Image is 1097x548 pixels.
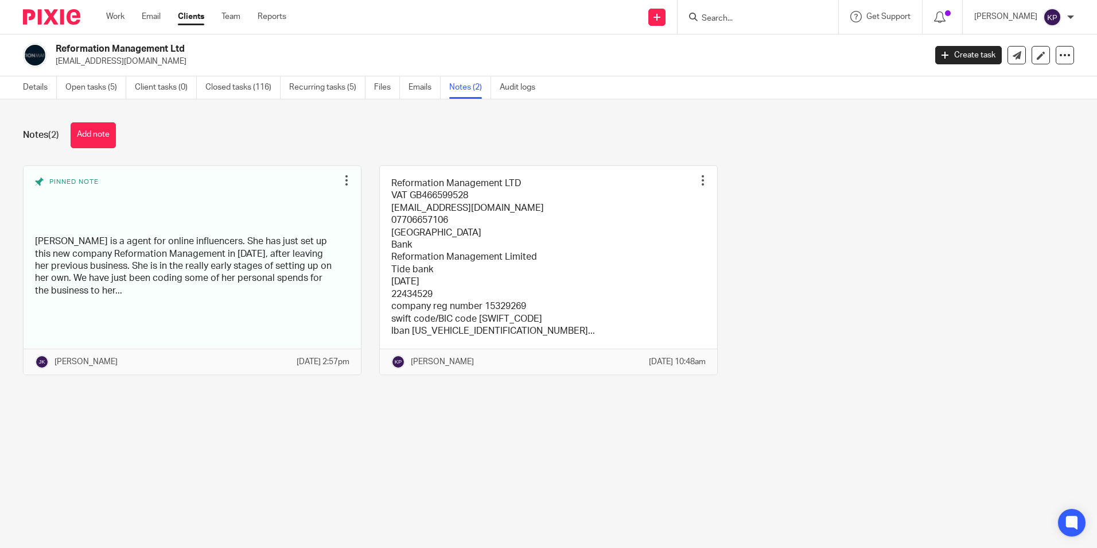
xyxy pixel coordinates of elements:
p: [PERSON_NAME] [55,356,118,368]
a: Audit logs [500,76,544,99]
button: Add note [71,122,116,148]
span: (2) [48,130,59,140]
a: Files [374,76,400,99]
a: Recurring tasks (5) [289,76,365,99]
a: Reports [258,11,286,22]
h2: Reformation Management Ltd [56,43,745,55]
p: [DATE] 10:48am [649,356,706,368]
a: Team [221,11,240,22]
p: [PERSON_NAME] [974,11,1037,22]
div: Pinned note [35,177,338,227]
a: Emails [409,76,441,99]
img: svg%3E [35,355,49,369]
a: Notes (2) [449,76,491,99]
img: reformation.jpg [23,43,47,67]
a: Client tasks (0) [135,76,197,99]
a: Email [142,11,161,22]
p: [DATE] 2:57pm [297,356,349,368]
a: Closed tasks (116) [205,76,281,99]
input: Search [701,14,804,24]
a: Open tasks (5) [65,76,126,99]
span: Get Support [866,13,911,21]
img: Pixie [23,9,80,25]
a: Work [106,11,125,22]
p: [EMAIL_ADDRESS][DOMAIN_NAME] [56,56,918,67]
img: svg%3E [391,355,405,369]
a: Clients [178,11,204,22]
img: svg%3E [1043,8,1061,26]
h1: Notes [23,129,59,141]
a: Create task [935,46,1002,64]
p: [PERSON_NAME] [411,356,474,368]
a: Details [23,76,57,99]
